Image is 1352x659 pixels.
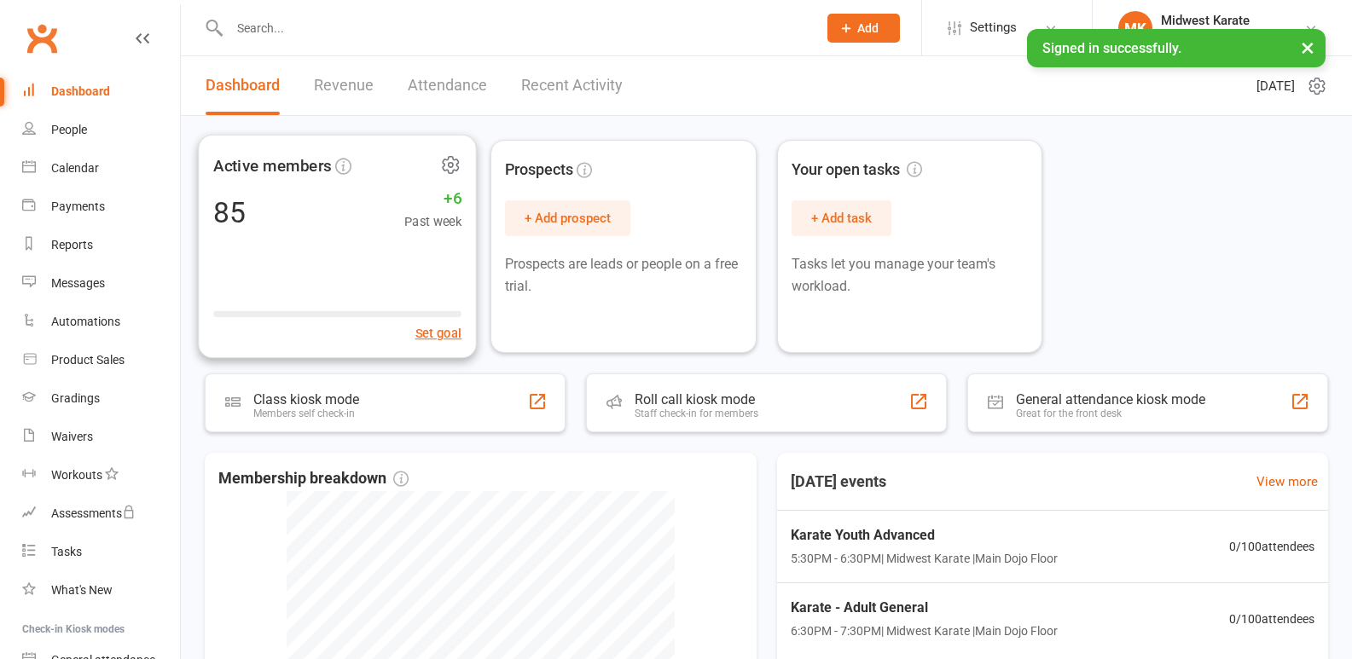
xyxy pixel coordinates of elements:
span: 6:30PM - 7:30PM | Midwest Karate | Main Dojo Floor [791,621,1058,640]
span: Past week [404,211,461,232]
a: Messages [22,264,180,303]
a: Waivers [22,418,180,456]
div: What's New [51,583,113,597]
p: Prospects are leads or people on a free trial. [505,253,741,297]
a: Tasks [22,533,180,571]
a: Assessments [22,494,180,533]
div: Midwest Karate [1161,13,1304,28]
button: Add [827,14,900,43]
div: MK [1118,11,1152,45]
div: General attendance kiosk mode [1016,391,1205,408]
span: Your open tasks [792,158,922,182]
span: 5:30PM - 6:30PM | Midwest Karate | Main Dojo Floor [791,549,1058,568]
span: Settings [970,9,1017,47]
a: Revenue [314,56,374,115]
span: Signed in successfully. [1042,40,1181,56]
a: Gradings [22,379,180,418]
div: Midwest Karate Saskatoon [1161,28,1304,43]
div: Reports [51,238,93,251]
span: Add [857,21,879,35]
span: 0 / 100 attendees [1229,610,1314,628]
button: + Add task [792,200,891,236]
div: 85 [213,198,246,227]
a: Automations [22,303,180,341]
h3: [DATE] events [777,466,900,497]
span: Karate - Adult General [791,597,1058,619]
a: Calendar [22,149,180,188]
div: Tasks [51,545,82,558]
a: Product Sales [22,341,180,379]
div: Assessments [51,506,136,520]
a: Attendance [408,56,487,115]
div: Waivers [51,430,93,443]
button: + Add prospect [505,200,630,236]
button: Set goal [415,323,462,344]
span: Active members [213,153,332,178]
p: Tasks let you manage your team's workload. [792,253,1028,297]
a: What's New [22,571,180,610]
span: +6 [404,186,461,211]
span: Membership breakdown [218,466,409,491]
div: Dashboard [51,84,110,98]
div: Staff check-in for members [635,408,758,419]
div: Payments [51,199,105,213]
div: Class kiosk mode [253,391,359,408]
a: Payments [22,188,180,226]
button: × [1292,29,1323,66]
div: Workouts [51,468,102,482]
input: Search... [224,16,805,40]
a: Dashboard [206,56,280,115]
span: [DATE] [1256,76,1295,96]
div: Gradings [51,391,100,405]
a: Clubworx [20,17,63,60]
a: Dashboard [22,72,180,111]
div: People [51,123,87,136]
div: Great for the front desk [1016,408,1205,419]
div: Messages [51,276,105,290]
span: Karate Youth Advanced [791,524,1058,546]
a: People [22,111,180,149]
span: 0 / 100 attendees [1229,537,1314,556]
a: View more [1256,471,1318,492]
div: Product Sales [51,353,125,367]
a: Workouts [22,456,180,494]
a: Recent Activity [521,56,623,115]
span: Prospects [505,158,573,182]
div: Members self check-in [253,408,359,419]
a: Reports [22,226,180,264]
div: Automations [51,315,120,328]
div: Calendar [51,161,99,175]
div: Roll call kiosk mode [635,391,758,408]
